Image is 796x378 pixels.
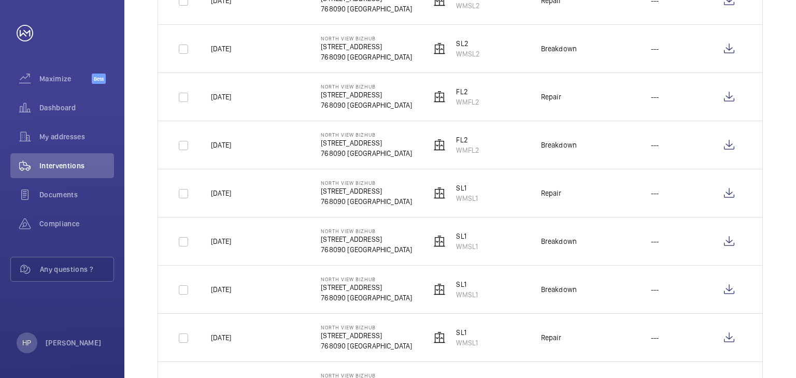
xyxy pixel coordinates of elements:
p: North View Bizhub [321,35,412,41]
p: 768090 [GEOGRAPHIC_DATA] [321,148,412,158]
p: [DATE] [211,236,231,246]
p: WMSL1 [456,289,478,300]
span: Maximize [39,74,92,84]
div: Breakdown [541,284,577,295]
p: WMSL2 [456,49,480,59]
p: HP [22,338,31,348]
p: [STREET_ADDRESS] [321,186,412,196]
p: WMSL1 [456,338,478,348]
img: elevator.svg [433,139,446,151]
p: 768090 [GEOGRAPHIC_DATA] [321,244,412,255]
div: Breakdown [541,43,577,54]
div: Repair [541,92,562,102]
p: [PERSON_NAME] [46,338,102,348]
img: elevator.svg [433,187,446,199]
p: --- [651,236,659,246]
p: North View Bizhub [321,228,412,234]
p: --- [651,43,659,54]
span: Compliance [39,219,114,229]
span: Dashboard [39,103,114,113]
p: --- [651,284,659,295]
div: Breakdown [541,236,577,246]
p: [DATE] [211,332,231,343]
p: WMFL2 [456,145,479,155]
p: [STREET_ADDRESS] [321,282,412,293]
p: SL1 [456,231,478,241]
p: SL1 [456,327,478,338]
p: North View Bizhub [321,324,412,330]
span: Beta [92,74,106,84]
span: Any questions ? [40,264,113,274]
p: [DATE] [211,188,231,198]
p: [DATE] [211,92,231,102]
div: Repair [541,188,562,198]
p: WMSL2 [456,1,480,11]
p: [DATE] [211,43,231,54]
p: WMFL2 [456,97,479,107]
p: 768090 [GEOGRAPHIC_DATA] [321,341,412,351]
p: --- [651,332,659,343]
p: North View Bizhub [321,132,412,138]
p: North View Bizhub [321,180,412,186]
p: North View Bizhub [321,83,412,90]
p: [STREET_ADDRESS] [321,90,412,100]
img: elevator.svg [433,331,446,344]
p: [STREET_ADDRESS] [321,41,412,52]
p: SL1 [456,279,478,289]
p: [DATE] [211,140,231,150]
div: Breakdown [541,140,577,150]
img: elevator.svg [433,235,446,248]
p: 768090 [GEOGRAPHIC_DATA] [321,100,412,110]
p: 768090 [GEOGRAPHIC_DATA] [321,52,412,62]
p: 768090 [GEOGRAPHIC_DATA] [321,293,412,303]
p: [STREET_ADDRESS] [321,330,412,341]
img: elevator.svg [433,42,446,55]
p: --- [651,92,659,102]
span: My addresses [39,132,114,142]
p: WMSL1 [456,193,478,203]
p: --- [651,140,659,150]
p: [STREET_ADDRESS] [321,234,412,244]
p: 768090 [GEOGRAPHIC_DATA] [321,4,412,14]
p: FL2 [456,86,479,97]
p: 768090 [GEOGRAPHIC_DATA] [321,196,412,207]
div: Repair [541,332,562,343]
img: elevator.svg [433,283,446,296]
p: North View Bizhub [321,276,412,282]
p: FL2 [456,135,479,145]
p: --- [651,188,659,198]
p: SL1 [456,183,478,193]
p: SL2 [456,38,480,49]
p: WMSL1 [456,241,478,252]
p: [STREET_ADDRESS] [321,138,412,148]
p: [DATE] [211,284,231,295]
img: elevator.svg [433,91,446,103]
span: Interventions [39,161,114,171]
span: Documents [39,190,114,200]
